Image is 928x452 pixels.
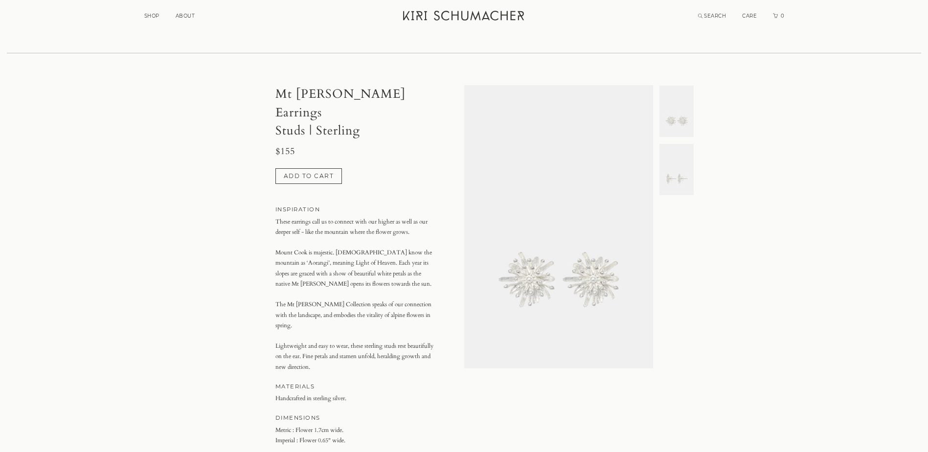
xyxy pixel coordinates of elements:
p: Handcrafted in sterling silver. [275,393,434,404]
h4: DIMENSIONS [275,413,434,423]
span: SEARCH [704,13,726,19]
button: ADD TO CART [275,168,342,184]
img: undefined [659,86,694,137]
h4: INSPIRATION [275,204,434,215]
a: CARE [742,13,757,19]
p: The Mt [PERSON_NAME] Collection speaks of our connection with the landscape, and embodies the vit... [275,299,434,331]
a: Cart [773,13,785,19]
a: Kiri Schumacher Home [397,5,532,29]
a: SHOP [144,13,159,19]
p: Mount Cook is majestic. [DEMOGRAPHIC_DATA] know the mountain as ‘Aorangi’, meaning Light of Heave... [275,248,434,290]
p: These earrings call us to connect with our higher as well as our deeper self - like the mountain ... [275,217,434,238]
a: Search [698,13,726,19]
p: Metric : Flower 1.7cm wide. Imperial : Flower 0.65" wide. [275,425,434,446]
h1: Mt [PERSON_NAME] Earrings Studs | Sterling [275,85,434,140]
img: undefined [659,144,694,195]
p: Lightweight and easy to wear, these sterling studs rest beautifully on the ear. Fine petals and s... [275,341,434,373]
a: ABOUT [176,13,195,19]
img: undefined [464,85,653,368]
h3: $155 [275,146,434,157]
span: 0 [780,13,785,19]
h4: MATERIALS [275,382,434,392]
